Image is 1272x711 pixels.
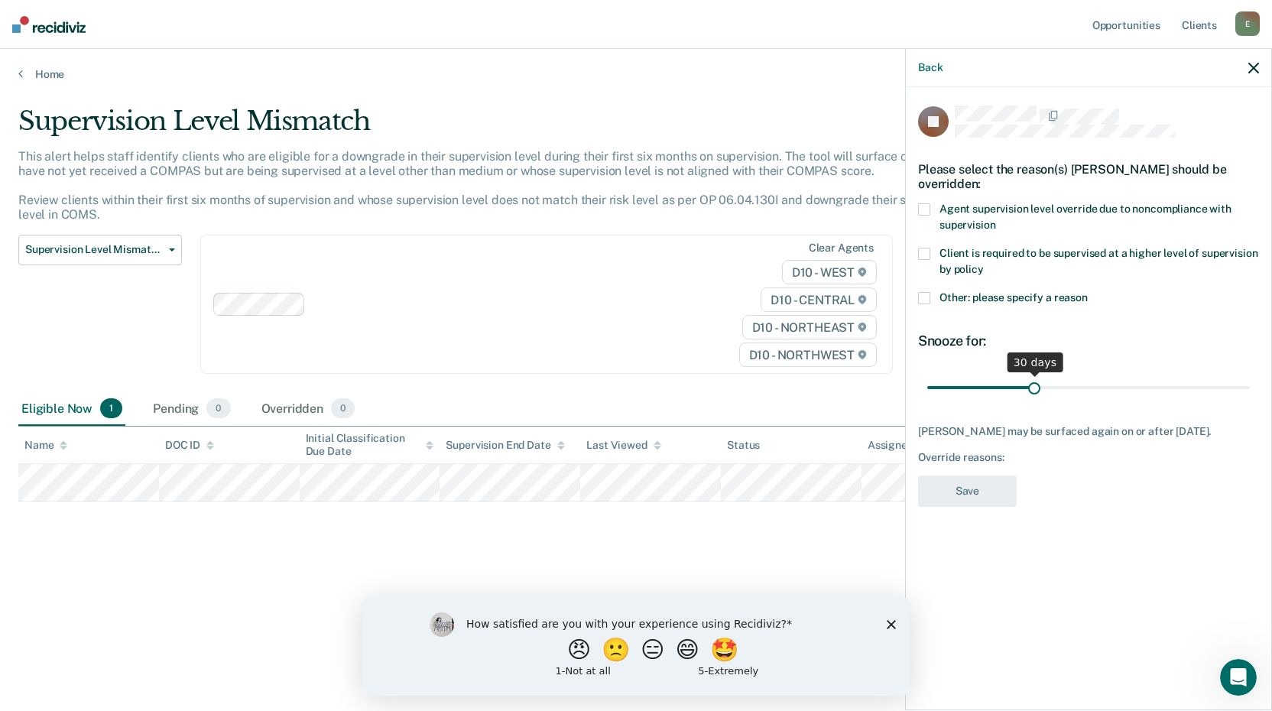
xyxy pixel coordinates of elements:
[362,597,910,696] iframe: Survey by Kim from Recidiviz
[12,16,86,33] img: Recidiviz
[918,476,1017,507] button: Save
[939,247,1257,275] span: Client is required to be supervised at a higher level of supervision by policy
[727,439,760,452] div: Status
[100,398,122,418] span: 1
[782,260,877,284] span: D10 - WEST
[18,106,972,149] div: Supervision Level Mismatch
[809,242,874,255] div: Clear agents
[206,398,230,418] span: 0
[150,392,233,426] div: Pending
[165,439,214,452] div: DOC ID
[24,439,67,452] div: Name
[739,343,877,367] span: D10 - NORTHWEST
[1220,659,1257,696] iframe: Intercom live chat
[258,392,359,426] div: Overridden
[761,287,877,312] span: D10 - CENTRAL
[18,392,125,426] div: Eligible Now
[25,243,163,256] span: Supervision Level Mismatch
[446,439,564,452] div: Supervision End Date
[918,61,943,74] button: Back
[918,150,1259,203] div: Please select the reason(s) [PERSON_NAME] should be overridden:
[1235,11,1260,36] div: E
[18,67,1254,81] a: Home
[918,451,1259,464] div: Override reasons:
[586,439,660,452] div: Last Viewed
[918,333,1259,349] div: Snooze for:
[742,315,877,339] span: D10 - NORTHEAST
[306,432,434,458] div: Initial Classification Due Date
[918,425,1259,438] div: [PERSON_NAME] may be surfaced again on or after [DATE].
[1008,352,1063,372] div: 30 days
[18,149,963,222] p: This alert helps staff identify clients who are eligible for a downgrade in their supervision lev...
[939,291,1088,304] span: Other: please specify a reason
[939,203,1231,231] span: Agent supervision level override due to noncompliance with supervision
[868,439,939,452] div: Assigned to
[331,398,355,418] span: 0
